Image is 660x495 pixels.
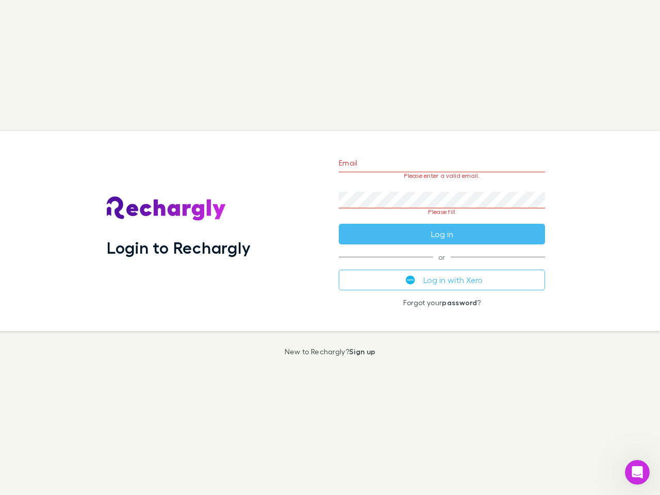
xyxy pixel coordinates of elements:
[107,238,251,257] h1: Login to Rechargly
[406,275,415,285] img: Xero's logo
[625,460,650,485] iframe: Intercom live chat
[339,208,545,216] p: Please fill
[107,196,226,221] img: Rechargly's Logo
[339,172,545,179] p: Please enter a valid email.
[285,348,376,356] p: New to Rechargly?
[339,299,545,307] p: Forgot your ?
[349,347,375,356] a: Sign up
[442,298,477,307] a: password
[339,224,545,244] button: Log in
[339,270,545,290] button: Log in with Xero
